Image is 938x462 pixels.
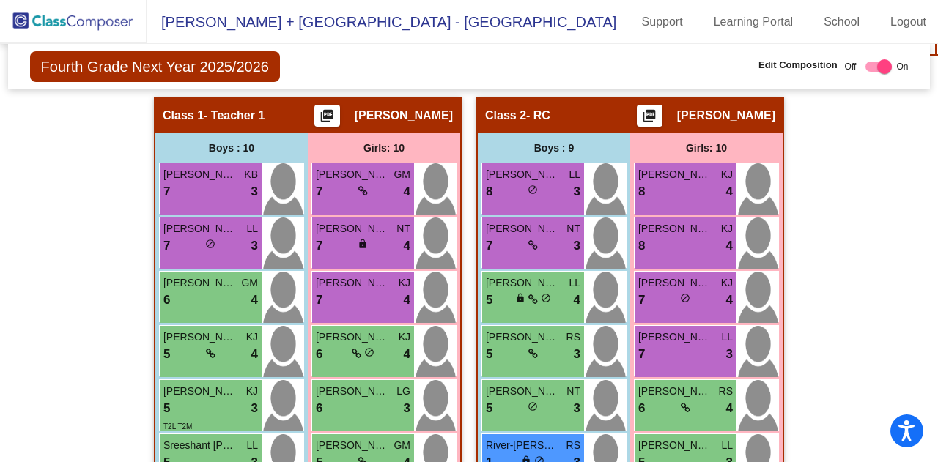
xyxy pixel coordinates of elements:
span: NT [566,384,580,399]
span: [PERSON_NAME] [355,108,453,123]
span: 8 [486,182,492,201]
span: 3 [574,182,580,201]
span: 7 [316,291,322,310]
span: 4 [404,182,410,201]
span: T2L T2M [163,422,192,431]
span: [PERSON_NAME] [PERSON_NAME] [486,275,559,291]
span: Class 1 [163,108,204,123]
button: Print Students Details [314,105,340,127]
span: 8 [638,236,645,256]
span: [PERSON_NAME] [316,438,389,453]
span: [PERSON_NAME] [163,221,237,236]
span: [PERSON_NAME] [486,329,559,345]
span: [PERSON_NAME] [163,275,237,291]
span: KJ [721,221,733,236]
span: 4 [574,291,580,310]
span: LL [721,438,733,453]
span: LL [246,438,258,453]
span: do_not_disturb_alt [528,185,538,195]
span: [PERSON_NAME] [163,329,237,345]
span: 4 [726,399,733,418]
span: 3 [574,399,580,418]
div: Boys : 10 [155,133,308,163]
span: [PERSON_NAME] [163,384,237,399]
span: 3 [251,182,258,201]
span: Edit Composition [758,58,838,72]
span: do_not_disturb_alt [364,347,374,357]
span: [PERSON_NAME] [486,221,559,236]
span: 5 [163,399,170,418]
span: NT [566,221,580,236]
span: RS [719,384,733,399]
span: do_not_disturb_alt [205,239,215,249]
span: [PERSON_NAME] [316,384,389,399]
span: [PERSON_NAME] [638,167,712,182]
span: do_not_disturb_alt [528,401,538,411]
span: [PERSON_NAME] [486,167,559,182]
a: Support [630,10,695,34]
span: [PERSON_NAME] [638,221,712,236]
span: Sreeshant [PERSON_NAME] [163,438,237,453]
span: 4 [404,291,410,310]
div: Girls: 10 [308,133,460,163]
a: Learning Portal [702,10,805,34]
span: LG [396,384,410,399]
span: KB [244,167,258,182]
span: [PERSON_NAME] [638,384,712,399]
span: 3 [404,399,410,418]
span: 3 [574,345,580,364]
span: 5 [163,345,170,364]
div: Girls: 10 [630,133,783,163]
span: - Teacher 1 [204,108,265,123]
span: [PERSON_NAME] [316,329,389,345]
span: 3 [251,236,258,256]
span: [PERSON_NAME] [638,438,712,453]
span: LL [569,167,580,182]
span: GM [394,167,410,182]
span: 8 [638,182,645,201]
mat-icon: picture_as_pdf [640,108,658,129]
span: - RC [526,108,550,123]
span: 6 [163,291,170,310]
span: River-[PERSON_NAME] [486,438,559,453]
span: GM [394,438,410,453]
span: Class 2 [485,108,526,123]
span: 3 [251,399,258,418]
span: 6 [316,399,322,418]
span: [PERSON_NAME] Pal [316,167,389,182]
a: School [812,10,871,34]
span: RS [566,329,580,345]
span: [PERSON_NAME] + [GEOGRAPHIC_DATA] - [GEOGRAPHIC_DATA] [147,10,616,34]
mat-icon: picture_as_pdf [318,108,336,129]
span: [PERSON_NAME] [638,329,712,345]
span: 7 [638,345,645,364]
span: KJ [246,384,258,399]
span: NT [396,221,410,236]
span: KJ [721,167,733,182]
span: LL [721,329,733,345]
span: 3 [574,236,580,256]
div: Boys : 9 [478,133,630,163]
span: [PERSON_NAME] [316,221,389,236]
span: lock [515,293,525,303]
span: 4 [404,345,410,364]
span: 6 [316,345,322,364]
span: do_not_disturb_alt [541,293,551,303]
span: On [896,60,908,73]
span: 4 [251,345,258,364]
span: GM [241,275,258,291]
span: Off [845,60,857,73]
span: KJ [246,329,258,345]
span: 4 [251,291,258,310]
span: 7 [163,182,170,201]
span: 4 [726,182,733,201]
span: KJ [399,275,410,291]
span: [PERSON_NAME] [677,108,775,123]
span: 4 [726,236,733,256]
span: 5 [486,345,492,364]
span: [PERSON_NAME] [163,167,237,182]
span: 7 [163,236,170,256]
span: KJ [721,275,733,291]
span: RS [566,438,580,453]
span: 4 [404,236,410,256]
